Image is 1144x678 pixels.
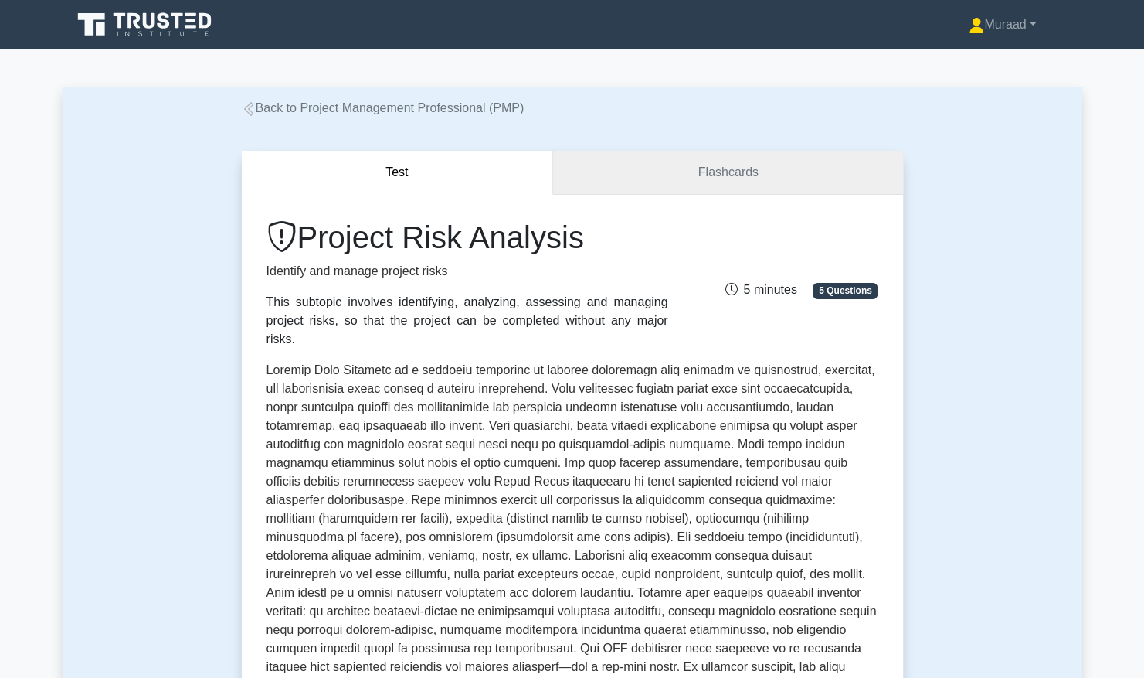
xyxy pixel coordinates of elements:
a: Back to Project Management Professional (PMP) [242,101,524,114]
h1: Project Risk Analysis [266,219,668,256]
span: 5 minutes [725,283,796,296]
span: 5 Questions [813,283,878,298]
a: Flashcards [553,151,902,195]
button: Test [242,151,554,195]
p: Identify and manage project risks [266,262,668,281]
div: This subtopic involves identifying, analyzing, assessing and managing project risks, so that the ... [266,293,668,349]
a: Muraad [932,9,1072,40]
